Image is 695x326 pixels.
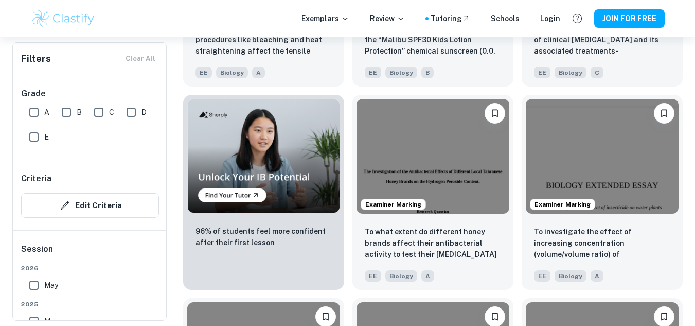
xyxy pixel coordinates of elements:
p: To investigate the effect of increasing concentration (volume/volume ratio) of malathion (0.1%,0.... [534,226,670,261]
span: B [421,67,434,78]
p: To what extent do cosmetic procedures like bleaching and heat straightening affect the tensile st... [195,23,332,58]
span: C [591,67,603,78]
span: E [44,131,49,143]
span: Biology [555,67,586,78]
span: Biology [555,270,586,282]
span: A [591,270,603,282]
button: JOIN FOR FREE [594,9,665,28]
a: Schools [491,13,520,24]
span: Examiner Marking [530,200,595,209]
span: EE [195,67,212,78]
h6: Session [21,243,159,264]
span: C [109,107,114,118]
span: 2026 [21,264,159,273]
span: Examiner Marking [361,200,425,209]
button: Please log in to bookmark exemplars [654,103,674,124]
h6: Criteria [21,173,51,185]
a: Examiner MarkingPlease log in to bookmark exemplarsTo what extent do different honey brands affec... [352,95,513,290]
p: Review [370,13,405,24]
a: Login [540,13,560,24]
span: EE [534,270,550,282]
a: Examiner MarkingPlease log in to bookmark exemplarsTo investigate the effect of increasing concen... [522,95,683,290]
span: EE [534,67,550,78]
span: Biology [385,67,417,78]
span: A [252,67,265,78]
p: 96% of students feel more confident after their first lesson [195,226,332,248]
img: Thumbnail [187,99,340,213]
span: Biology [216,67,248,78]
span: D [141,107,147,118]
button: Help and Feedback [568,10,586,27]
img: Clastify logo [31,8,96,29]
h6: Filters [21,52,51,66]
span: Biology [385,270,417,282]
span: B [77,107,82,118]
span: A [421,270,434,282]
p: To what extent do different honey brands affect their antibacterial activity to test their hydrog... [365,226,501,261]
button: Please log in to bookmark exemplars [485,103,505,124]
a: Thumbnail96% of students feel more confident after their first lesson [183,95,344,290]
span: A [44,107,49,118]
span: May [44,280,58,291]
img: Biology EE example thumbnail: To investigate the effect of increasing [526,99,679,214]
a: Tutoring [431,13,470,24]
p: Exemplars [301,13,349,24]
p: To what extent does the neurobiology of clinical depression and its associated treatments- (antid... [534,23,670,58]
p: How does the concentration (g/L) of the “Malibu SPF30 Kids Lotion Protection” chemical sunscreen ... [365,23,501,58]
span: EE [365,270,381,282]
span: EE [365,67,381,78]
button: Edit Criteria [21,193,159,218]
img: Biology EE example thumbnail: To what extent do different honey brands [357,99,509,214]
span: 2025 [21,300,159,309]
h6: Grade [21,88,159,100]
